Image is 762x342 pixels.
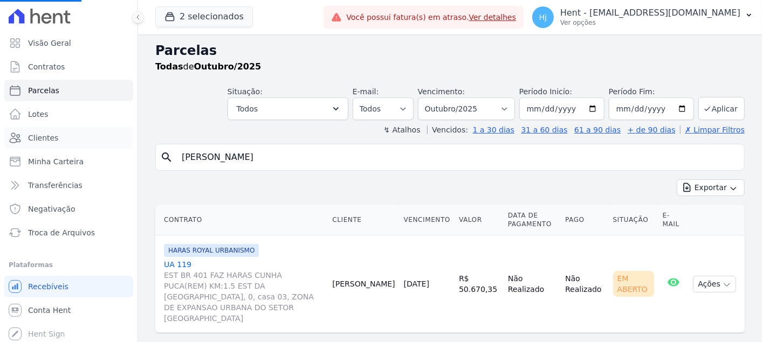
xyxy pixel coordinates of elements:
a: 1 a 30 dias [473,125,514,134]
span: Parcelas [28,85,59,96]
th: Vencimento [400,205,455,235]
label: Período Fim: [609,86,694,97]
label: ↯ Atalhos [383,125,420,134]
td: [PERSON_NAME] [328,235,399,333]
a: Lotes [4,103,133,125]
a: Recebíveis [4,276,133,297]
p: Hent - [EMAIL_ADDRESS][DOMAIN_NAME] [560,8,740,18]
th: E-mail [658,205,689,235]
a: Transferências [4,175,133,196]
a: UA 119EST BR 401 FAZ HARAS CUNHA PUCA(REM) KM:1.5 EST DA [GEOGRAPHIC_DATA], 0, casa 03, ZONA DE E... [164,259,324,324]
a: + de 90 dias [628,125,676,134]
i: search [160,151,173,164]
button: Todos [228,97,348,120]
span: Recebíveis [28,281,68,292]
th: Cliente [328,205,399,235]
th: Pago [561,205,608,235]
span: Lotes [28,109,49,120]
h2: Parcelas [155,41,745,60]
th: Contrato [155,205,328,235]
span: Clientes [28,132,58,143]
button: 2 selecionados [155,6,253,27]
span: Troca de Arquivos [28,227,95,238]
span: EST BR 401 FAZ HARAS CUNHA PUCA(REM) KM:1.5 EST DA [GEOGRAPHIC_DATA], 0, casa 03, ZONA DE EXPANSA... [164,270,324,324]
button: Exportar [677,179,745,196]
span: Todos [237,102,258,115]
a: Visão Geral [4,32,133,54]
span: Você possui fatura(s) em atraso. [346,12,516,23]
label: E-mail: [353,87,379,96]
span: Conta Hent [28,305,71,316]
p: de [155,60,261,73]
input: Buscar por nome do lote ou do cliente [175,146,740,168]
button: Hj Hent - [EMAIL_ADDRESS][DOMAIN_NAME] Ver opções [524,2,762,32]
label: Vencidos: [427,125,468,134]
a: Negativação [4,198,133,220]
span: Negativação [28,204,75,214]
span: Minha Carteira [28,156,84,167]
span: Contratos [28,61,65,72]
span: Hj [539,13,547,21]
a: Ver detalhes [469,13,516,22]
td: R$ 50.670,35 [455,235,504,333]
strong: Todas [155,61,183,72]
span: Transferências [28,180,83,191]
label: Situação: [228,87,263,96]
a: Clientes [4,127,133,149]
label: Vencimento: [418,87,465,96]
span: Visão Geral [28,38,71,48]
th: Valor [455,205,504,235]
a: Parcelas [4,80,133,101]
p: Ver opções [560,18,740,27]
th: Situação [609,205,658,235]
a: [DATE] [404,280,429,288]
label: Período Inicío: [519,87,572,96]
a: Minha Carteira [4,151,133,172]
button: Aplicar [698,97,745,120]
a: Troca de Arquivos [4,222,133,243]
span: HARAS ROYAL URBANISMO [164,244,259,257]
a: Conta Hent [4,299,133,321]
div: Em Aberto [613,271,654,297]
td: Não Realizado [561,235,608,333]
a: 61 a 90 dias [574,125,621,134]
a: ✗ Limpar Filtros [680,125,745,134]
th: Data de Pagamento [504,205,561,235]
td: Não Realizado [504,235,561,333]
button: Ações [693,276,736,292]
a: Contratos [4,56,133,78]
a: 31 a 60 dias [521,125,567,134]
strong: Outubro/2025 [194,61,262,72]
div: Plataformas [9,259,129,271]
